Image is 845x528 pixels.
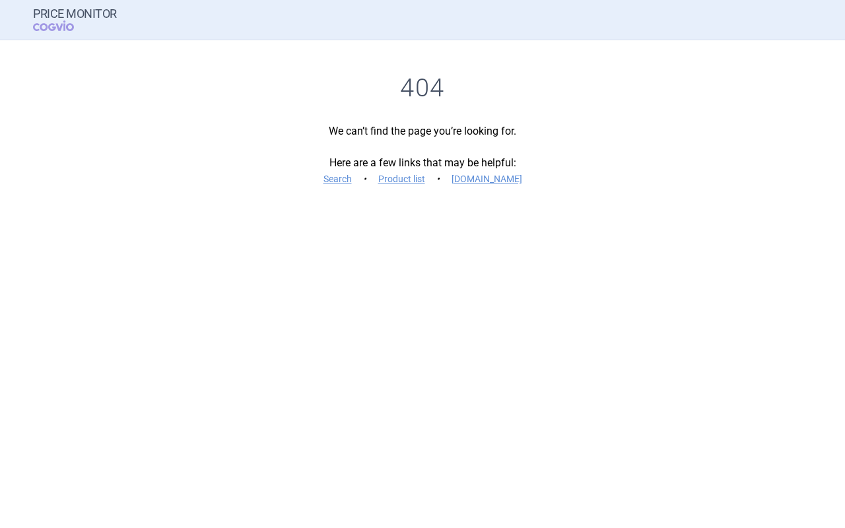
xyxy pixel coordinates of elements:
a: [DOMAIN_NAME] [452,174,522,183]
h1: 404 [33,73,812,104]
span: COGVIO [33,20,92,31]
strong: Price Monitor [33,7,117,20]
i: • [358,172,372,185]
i: • [432,172,445,185]
p: We can’t find the page you’re looking for. Here are a few links that may be helpful: [33,123,812,187]
a: Search [323,174,352,183]
a: Product list [378,174,425,183]
a: Price MonitorCOGVIO [33,7,117,32]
